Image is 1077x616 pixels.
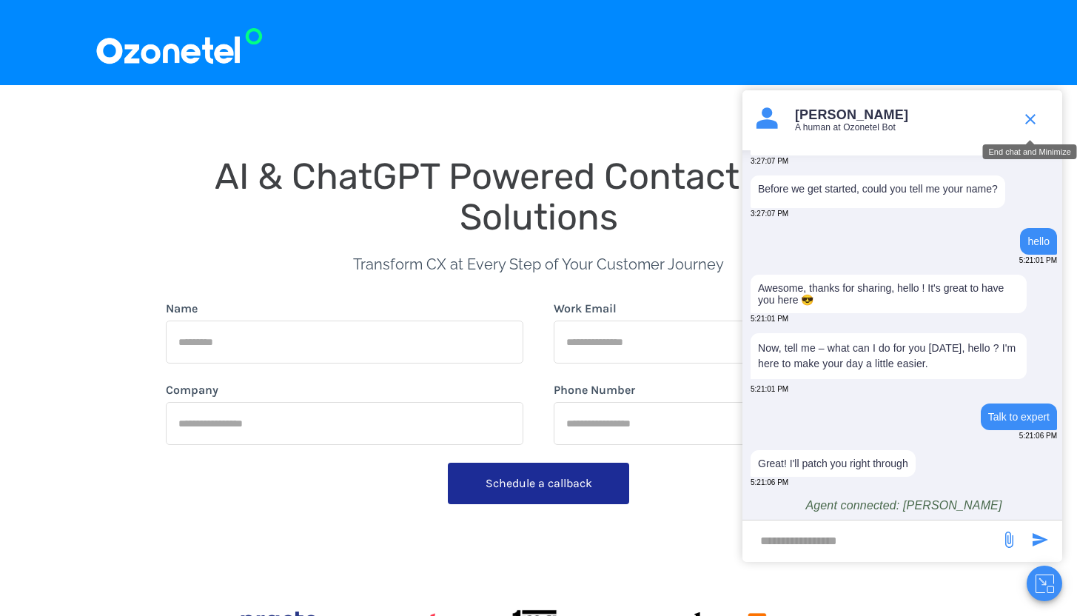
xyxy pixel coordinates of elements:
div: End chat and Minimize [983,144,1077,159]
label: Company [166,381,218,399]
label: Name [166,300,198,318]
span: send message [994,525,1024,555]
p: [PERSON_NAME] [795,107,1007,124]
div: Talk to expert [988,411,1050,423]
form: form [166,300,912,510]
div: new-msg-input [750,528,993,555]
span: 3:27:07 PM [751,210,788,218]
span: 5:21:01 PM [751,385,788,393]
p: Great! I'll patch you right through [758,458,908,469]
span: send message [1025,525,1055,555]
span: AI & ChatGPT Powered Contact Center Solutions [215,155,872,238]
button: Close chat [1027,566,1062,601]
p: Now, tell me – what can I do for you [DATE], hello ? I'm here to make your day a little easier. [751,333,1027,379]
div: hello [1027,235,1050,247]
p: A human at Ozonetel Bot [795,123,1007,132]
p: Before we get started, could you tell me your name? [758,183,998,195]
span: 3:27:07 PM [751,157,788,165]
span: 5:21:01 PM [751,315,788,323]
label: Work Email [554,300,617,318]
span: end chat or minimize [1016,104,1045,134]
span: Transform CX at Every Step of Your Customer Journey [353,255,724,273]
span: 5:21:06 PM [751,478,788,486]
button: Schedule a callback [448,463,629,504]
span: 5:21:01 PM [1019,256,1057,264]
label: Phone Number [554,381,635,399]
span: 5:21:06 PM [1019,432,1057,440]
span: Agent connected: [PERSON_NAME] [805,499,1001,512]
p: Awesome, thanks for sharing, hello ! It's great to have you here 😎 [758,282,1019,306]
